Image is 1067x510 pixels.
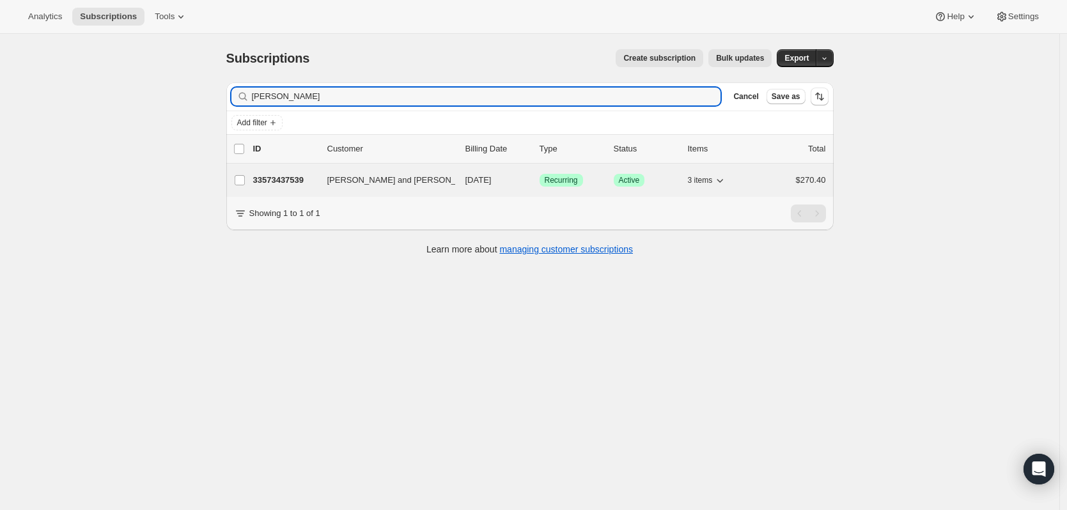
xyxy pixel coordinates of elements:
span: Help [947,12,964,22]
p: Showing 1 to 1 of 1 [249,207,320,220]
button: [PERSON_NAME] and [PERSON_NAME] [320,170,448,190]
span: 3 items [688,175,713,185]
p: Billing Date [465,143,529,155]
span: Settings [1008,12,1039,22]
p: Status [614,143,678,155]
button: Subscriptions [72,8,144,26]
nav: Pagination [791,205,826,222]
button: Settings [988,8,1047,26]
div: IDCustomerBilling DateTypeStatusItemsTotal [253,143,826,155]
span: Add filter [237,118,267,128]
span: [DATE] [465,175,492,185]
button: Save as [767,89,806,104]
span: Bulk updates [716,53,764,63]
span: Cancel [733,91,758,102]
span: [PERSON_NAME] and [PERSON_NAME] [327,174,483,187]
button: Export [777,49,816,67]
a: managing customer subscriptions [499,244,633,254]
button: Bulk updates [708,49,772,67]
span: Recurring [545,175,578,185]
span: Create subscription [623,53,696,63]
div: Open Intercom Messenger [1024,454,1054,484]
button: Add filter [231,115,283,130]
p: Learn more about [426,243,633,256]
span: $270.40 [796,175,826,185]
span: Subscriptions [226,51,310,65]
input: Filter subscribers [252,88,721,105]
span: Save as [772,91,800,102]
span: Subscriptions [80,12,137,22]
button: Tools [147,8,195,26]
p: ID [253,143,317,155]
p: 33573437539 [253,174,317,187]
div: Type [540,143,604,155]
span: Tools [155,12,175,22]
p: Customer [327,143,455,155]
div: Items [688,143,752,155]
button: 3 items [688,171,727,189]
button: Cancel [728,89,763,104]
div: 33573437539[PERSON_NAME] and [PERSON_NAME][DATE]SuccessRecurringSuccessActive3 items$270.40 [253,171,826,189]
span: Active [619,175,640,185]
span: Analytics [28,12,62,22]
button: Create subscription [616,49,703,67]
span: Export [784,53,809,63]
button: Analytics [20,8,70,26]
button: Help [926,8,985,26]
button: Sort the results [811,88,829,105]
p: Total [808,143,825,155]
